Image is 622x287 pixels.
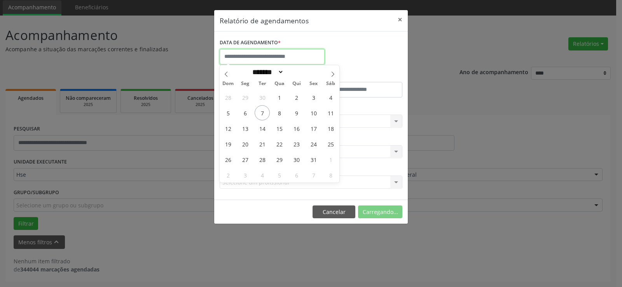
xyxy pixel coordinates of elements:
span: Novembro 3, 2025 [238,167,253,183]
span: Novembro 7, 2025 [306,167,321,183]
label: DATA DE AGENDAMENTO [220,37,281,49]
span: Outubro 30, 2025 [289,152,304,167]
span: Outubro 1, 2025 [272,90,287,105]
span: Novembro 2, 2025 [220,167,236,183]
span: Outubro 5, 2025 [220,105,236,120]
span: Qui [288,81,305,86]
span: Outubro 22, 2025 [272,136,287,151]
input: Year [284,68,309,76]
span: Novembro 1, 2025 [323,152,338,167]
span: Outubro 2, 2025 [289,90,304,105]
span: Outubro 31, 2025 [306,152,321,167]
button: Close [392,10,408,29]
span: Sáb [322,81,339,86]
span: Outubro 7, 2025 [255,105,270,120]
span: Qua [271,81,288,86]
span: Novembro 6, 2025 [289,167,304,183]
span: Outubro 23, 2025 [289,136,304,151]
span: Outubro 20, 2025 [238,136,253,151]
span: Outubro 9, 2025 [289,105,304,120]
span: Outubro 21, 2025 [255,136,270,151]
span: Outubro 25, 2025 [323,136,338,151]
span: Outubro 8, 2025 [272,105,287,120]
span: Novembro 5, 2025 [272,167,287,183]
span: Outubro 14, 2025 [255,121,270,136]
span: Dom [220,81,237,86]
select: Month [250,68,284,76]
h5: Relatório de agendamentos [220,16,309,26]
span: Outubro 16, 2025 [289,121,304,136]
span: Outubro 11, 2025 [323,105,338,120]
span: Outubro 24, 2025 [306,136,321,151]
span: Outubro 28, 2025 [255,152,270,167]
span: Seg [237,81,254,86]
span: Outubro 26, 2025 [220,152,236,167]
span: Setembro 30, 2025 [255,90,270,105]
span: Outubro 17, 2025 [306,121,321,136]
span: Setembro 29, 2025 [238,90,253,105]
button: Cancelar [313,205,355,219]
span: Outubro 15, 2025 [272,121,287,136]
span: Outubro 3, 2025 [306,90,321,105]
span: Novembro 4, 2025 [255,167,270,183]
span: Novembro 8, 2025 [323,167,338,183]
span: Outubro 18, 2025 [323,121,338,136]
span: Outubro 19, 2025 [220,136,236,151]
span: Outubro 29, 2025 [272,152,287,167]
span: Outubro 13, 2025 [238,121,253,136]
span: Outubro 6, 2025 [238,105,253,120]
button: Carregando... [358,205,402,219]
span: Outubro 12, 2025 [220,121,236,136]
span: Ter [254,81,271,86]
span: Outubro 27, 2025 [238,152,253,167]
span: Setembro 28, 2025 [220,90,236,105]
span: Sex [305,81,322,86]
span: Outubro 4, 2025 [323,90,338,105]
span: Outubro 10, 2025 [306,105,321,120]
label: ATÉ [313,70,402,82]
